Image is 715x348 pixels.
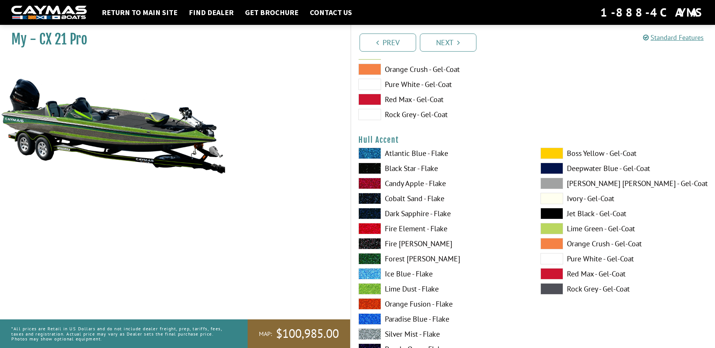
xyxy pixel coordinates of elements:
[540,193,707,204] label: Ivory - Gel-Coat
[540,163,707,174] label: Deepwater Blue - Gel-Coat
[11,31,331,48] h1: My - CX 21 Pro
[241,8,302,17] a: Get Brochure
[540,238,707,249] label: Orange Crush - Gel-Coat
[358,253,525,264] label: Forest [PERSON_NAME]
[11,322,231,345] p: *All prices are Retail in US Dollars and do not include dealer freight, prep, tariffs, fees, taxe...
[420,34,476,52] a: Next
[643,33,704,42] a: Standard Features
[540,268,707,279] label: Red Max - Gel-Coat
[11,6,87,20] img: white-logo-c9c8dbefe5ff5ceceb0f0178aa75bf4bb51f6bca0971e226c86eb53dfe498488.png
[540,283,707,295] label: Rock Grey - Gel-Coat
[276,326,339,342] span: $100,985.00
[185,8,237,17] a: Find Dealer
[358,178,525,189] label: Candy Apple - Flake
[358,163,525,174] label: Black Star - Flake
[358,223,525,234] label: Fire Element - Flake
[540,223,707,234] label: Lime Green - Gel-Coat
[358,79,525,90] label: Pure White - Gel-Coat
[358,148,525,159] label: Atlantic Blue - Flake
[540,208,707,219] label: Jet Black - Gel-Coat
[600,4,704,21] div: 1-888-4CAYMAS
[358,238,525,249] label: Fire [PERSON_NAME]
[358,208,525,219] label: Dark Sapphire - Flake
[540,253,707,264] label: Pure White - Gel-Coat
[540,148,707,159] label: Boss Yellow - Gel-Coat
[358,64,525,75] label: Orange Crush - Gel-Coat
[358,94,525,105] label: Red Max - Gel-Coat
[360,34,416,52] a: Prev
[358,109,525,120] label: Rock Grey - Gel-Coat
[358,313,525,325] label: Paradise Blue - Flake
[358,135,708,145] h4: Hull Accent
[248,319,350,348] a: MAP:$100,985.00
[540,178,707,189] label: [PERSON_NAME] [PERSON_NAME] - Gel-Coat
[306,8,356,17] a: Contact Us
[358,193,525,204] label: Cobalt Sand - Flake
[358,268,525,279] label: Ice Blue - Flake
[358,283,525,295] label: Lime Dust - Flake
[358,298,525,310] label: Orange Fusion - Flake
[259,330,272,338] span: MAP:
[98,8,181,17] a: Return to main site
[358,328,525,340] label: Silver Mist - Flake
